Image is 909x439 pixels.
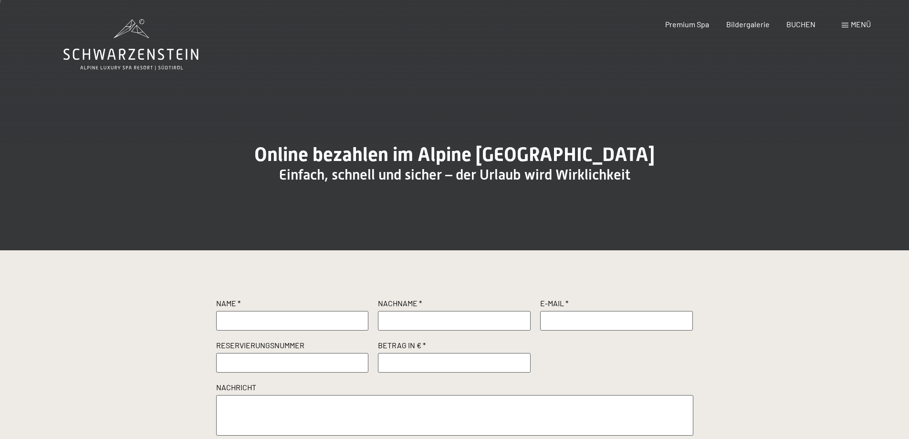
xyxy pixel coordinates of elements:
[665,20,709,29] a: Premium Spa
[726,20,770,29] a: Bildergalerie
[254,143,655,166] span: Online bezahlen im Alpine [GEOGRAPHIC_DATA]
[216,298,369,311] label: Name *
[851,20,871,29] span: Menü
[216,340,369,353] label: Reservierungsnummer
[216,382,693,395] label: Nachricht
[378,298,531,311] label: Nachname *
[378,340,531,353] label: Betrag in € *
[279,166,630,183] span: Einfach, schnell und sicher – der Urlaub wird Wirklichkeit
[786,20,815,29] a: BUCHEN
[540,298,693,311] label: E-Mail *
